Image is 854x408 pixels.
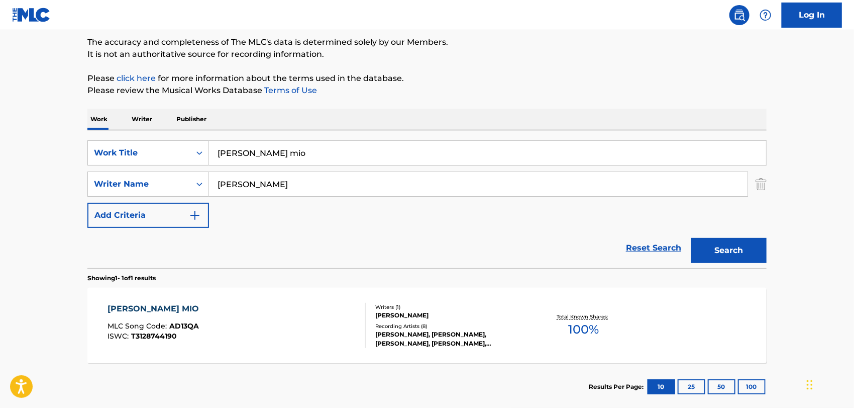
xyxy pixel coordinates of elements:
div: Writer Name [94,178,184,190]
div: Widget de chat [804,360,854,408]
img: Delete Criterion [756,172,767,197]
div: [PERSON_NAME] MIO [108,303,204,315]
p: Showing 1 - 1 of 1 results [87,274,156,283]
div: Arrastrar [807,370,813,400]
p: The accuracy and completeness of The MLC's data is determined solely by our Members. [87,36,767,48]
form: Search Form [87,140,767,268]
button: 50 [708,379,735,394]
div: Work Title [94,147,184,159]
div: Recording Artists ( 8 ) [375,322,527,330]
a: [PERSON_NAME] MIOMLC Song Code:AD13QAISWC:T3128744190Writers (1)[PERSON_NAME]Recording Artists (8... [87,288,767,363]
span: ISWC : [108,332,132,341]
a: Terms of Use [262,86,317,95]
div: Help [756,5,776,25]
a: Public Search [729,5,750,25]
iframe: Chat Widget [804,360,854,408]
div: [PERSON_NAME], [PERSON_NAME], [PERSON_NAME], [PERSON_NAME], [PERSON_NAME] [375,330,527,348]
img: search [733,9,745,21]
span: MLC Song Code : [108,321,170,331]
div: Writers ( 1 ) [375,303,527,311]
div: [PERSON_NAME] [375,311,527,320]
p: Please review the Musical Works Database [87,85,767,97]
p: Writer [129,109,155,130]
p: Publisher [173,109,209,130]
p: Please for more information about the terms used in the database. [87,72,767,85]
p: Work [87,109,111,130]
p: Total Known Shares: [557,313,610,320]
button: 25 [678,379,705,394]
button: 100 [738,379,766,394]
img: 9d2ae6d4665cec9f34b9.svg [189,209,201,221]
button: Search [691,238,767,263]
span: 100 % [568,320,599,339]
button: 10 [648,379,675,394]
a: Log In [782,3,842,28]
button: Add Criteria [87,203,209,228]
p: It is not an authoritative source for recording information. [87,48,767,60]
p: Results Per Page: [589,382,646,391]
img: help [760,9,772,21]
span: T3128744190 [132,332,177,341]
a: Reset Search [621,237,686,259]
span: AD13QA [170,321,199,331]
a: click here [117,73,156,83]
img: MLC Logo [12,8,51,22]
